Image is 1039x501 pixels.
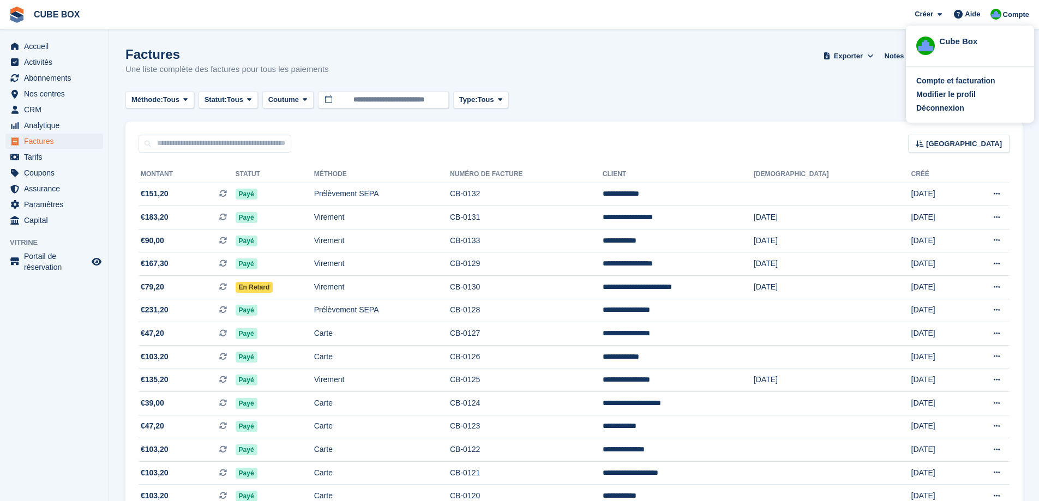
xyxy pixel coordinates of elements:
span: Payé [236,375,257,385]
span: €183,20 [141,212,169,223]
td: CB-0132 [450,183,603,206]
a: menu [5,197,103,212]
span: Nos centres [24,86,89,101]
img: Cube Box [916,37,935,55]
div: Compte et facturation [916,75,995,87]
td: CB-0129 [450,252,603,276]
th: Statut [236,166,314,183]
a: menu [5,86,103,101]
span: €231,20 [141,304,169,316]
h1: Factures [125,47,329,62]
td: Carte [314,322,450,346]
button: Type: Tous [453,91,509,109]
a: menu [5,251,103,273]
td: [DATE] [911,392,962,415]
span: Coupons [24,165,89,180]
span: €39,00 [141,397,164,409]
a: menu [5,165,103,180]
span: €47,20 [141,328,164,339]
span: Payé [236,328,257,339]
span: [GEOGRAPHIC_DATA] [926,138,1002,149]
td: Carte [314,415,450,438]
a: Notes de crédit [880,47,940,65]
td: CB-0128 [450,299,603,322]
span: Payé [236,258,257,269]
a: Modifier le profil [916,89,1024,100]
td: Virement [314,369,450,392]
span: Analytique [24,118,89,133]
a: menu [5,134,103,149]
td: [DATE] [754,369,911,392]
span: Tarifs [24,149,89,165]
th: Numéro de facture [450,166,603,183]
td: Carte [314,438,450,462]
th: Méthode [314,166,450,183]
td: Virement [314,276,450,299]
button: Coutume [262,91,314,109]
th: Client [603,166,754,183]
span: €167,30 [141,258,169,269]
td: Prélèvement SEPA [314,183,450,206]
span: Accueil [24,39,89,54]
td: [DATE] [911,438,962,462]
span: Créer [915,9,933,20]
span: Paramètres [24,197,89,212]
a: menu [5,181,103,196]
a: Compte et facturation [916,75,1024,87]
span: Payé [236,468,257,479]
button: Méthode: Tous [125,91,194,109]
p: Une liste complète des factures pour tous les paiements [125,63,329,76]
td: [DATE] [911,252,962,276]
td: CB-0125 [450,369,603,392]
div: Déconnexion [916,102,964,114]
span: €103,20 [141,351,169,363]
span: Assurance [24,181,89,196]
td: [DATE] [754,252,911,276]
span: En retard [236,282,273,293]
span: Coutume [268,94,299,105]
span: Vitrine [10,237,109,248]
span: Aide [965,9,980,20]
span: €135,20 [141,374,169,385]
td: [DATE] [911,299,962,322]
span: Payé [236,305,257,316]
td: Virement [314,252,450,276]
a: menu [5,55,103,70]
td: Virement [314,206,450,230]
a: menu [5,149,103,165]
a: Boutique d'aperçu [90,255,103,268]
td: Prélèvement SEPA [314,299,450,322]
td: [DATE] [911,322,962,346]
td: CB-0122 [450,438,603,462]
td: Virement [314,229,450,252]
span: Payé [236,189,257,200]
span: €47,20 [141,420,164,432]
span: Payé [236,212,257,223]
span: Type: [459,94,478,105]
span: €79,20 [141,281,164,293]
span: Payé [236,236,257,246]
img: Cube Box [990,9,1001,20]
td: Carte [314,392,450,415]
span: Exporter [834,51,863,62]
td: Carte [314,461,450,485]
th: [DEMOGRAPHIC_DATA] [754,166,911,183]
a: menu [5,213,103,228]
td: CB-0133 [450,229,603,252]
span: Portail de réservation [24,251,89,273]
td: [DATE] [911,229,962,252]
span: Tous [227,94,243,105]
div: Modifier le profil [916,89,976,100]
a: menu [5,39,103,54]
img: stora-icon-8386f47178a22dfd0bd8f6a31ec36ba5ce8667c1dd55bd0f319d3a0aa187defe.svg [9,7,25,23]
td: [DATE] [754,276,911,299]
td: [DATE] [754,206,911,230]
a: menu [5,102,103,117]
td: [DATE] [911,415,962,438]
td: CB-0127 [450,322,603,346]
span: €103,20 [141,467,169,479]
td: [DATE] [754,229,911,252]
span: €103,20 [141,444,169,455]
a: CUBE BOX [29,5,84,23]
td: CB-0131 [450,206,603,230]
